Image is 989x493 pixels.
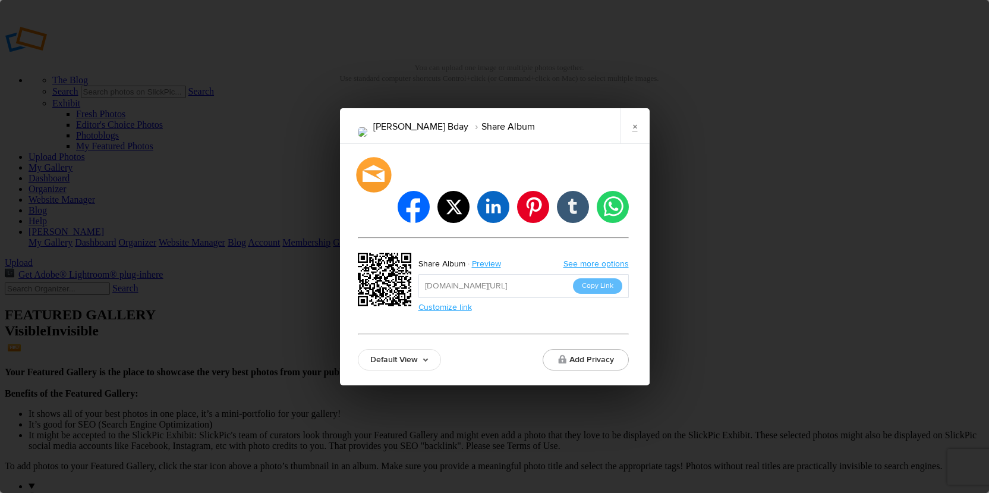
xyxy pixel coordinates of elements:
[373,117,468,137] li: [PERSON_NAME] Bday
[398,191,430,223] li: facebook
[468,117,535,137] li: Share Album
[517,191,549,223] li: pinterest
[358,253,415,310] div: https://slickpic.us/18407770IY2O
[477,191,509,223] li: linkedin
[573,278,622,294] button: Copy Link
[358,349,441,370] a: Default View
[358,127,367,137] img: MG_9974.png
[418,302,472,312] a: Customize link
[543,349,629,370] button: Add Privacy
[437,191,470,223] li: twitter
[465,256,510,272] a: Preview
[620,108,650,144] a: ×
[597,191,629,223] li: whatsapp
[418,256,465,272] div: Share Album
[563,259,629,269] a: See more options
[557,191,589,223] li: tumblr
